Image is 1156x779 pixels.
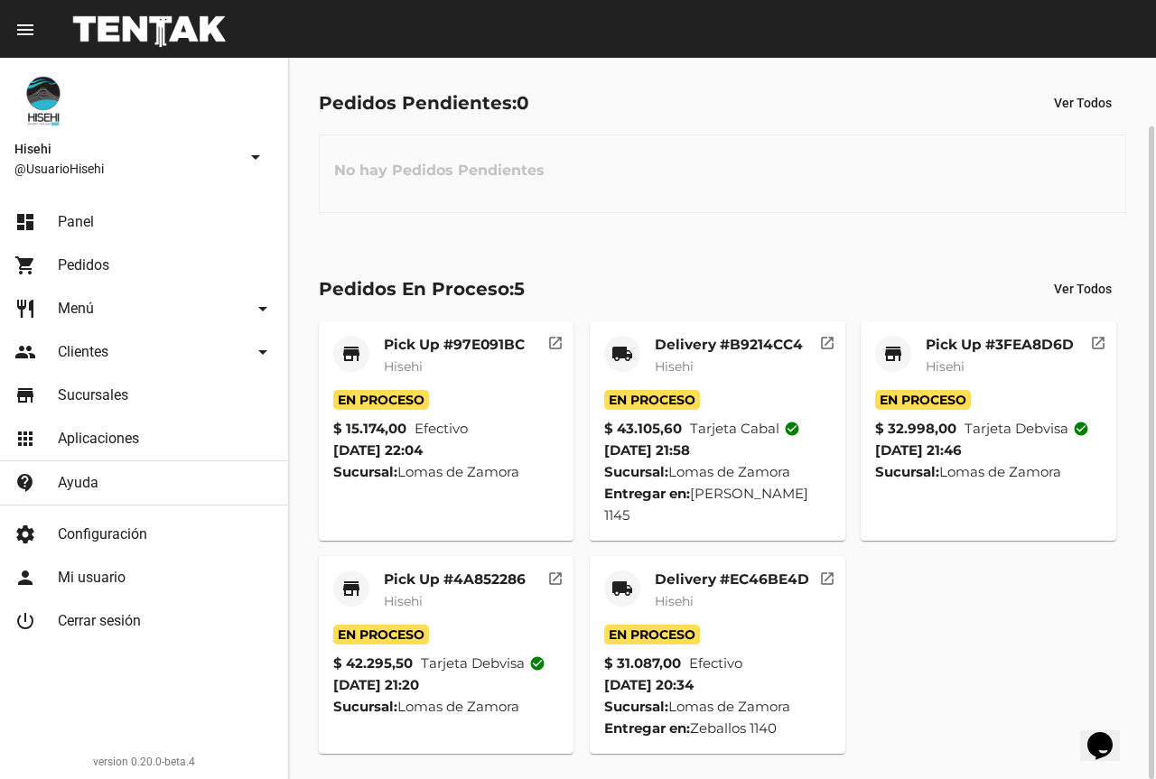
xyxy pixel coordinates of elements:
span: En Proceso [875,390,971,410]
mat-icon: apps [14,428,36,450]
strong: Entregar en: [604,485,690,502]
mat-icon: arrow_drop_down [245,146,266,168]
span: Configuración [58,525,147,543]
span: En Proceso [333,625,429,645]
button: Ver Todos [1039,87,1126,119]
mat-icon: open_in_new [547,568,564,584]
div: Zeballos 1140 [604,718,831,739]
iframe: chat widget [1080,707,1138,761]
span: Hisehi [384,358,423,375]
span: Aplicaciones [58,430,139,448]
span: Efectivo [689,653,742,674]
span: @UsuarioHisehi [14,160,238,178]
span: Ayuda [58,474,98,492]
mat-icon: restaurant [14,298,36,320]
mat-card-title: Delivery #B9214CC4 [655,336,803,354]
span: Panel [58,213,94,231]
span: 5 [514,278,525,300]
mat-card-title: Delivery #EC46BE4D [655,570,809,589]
mat-icon: check_circle [1073,421,1089,437]
mat-icon: power_settings_new [14,610,36,632]
mat-icon: local_shipping [611,343,633,365]
span: 0 [517,92,529,114]
div: Lomas de Zamora [875,461,1102,483]
mat-icon: arrow_drop_down [252,298,274,320]
strong: Entregar en: [604,719,690,737]
span: [DATE] 21:20 [333,676,419,693]
span: Hisehi [655,593,694,609]
div: Lomas de Zamora [604,461,831,483]
span: Sucursales [58,386,128,404]
div: [PERSON_NAME] 1145 [604,483,831,526]
span: En Proceso [604,625,700,645]
span: Pedidos [58,256,109,274]
span: Menú [58,300,94,318]
mat-icon: store [340,578,362,599]
span: Hisehi [14,138,238,160]
span: Ver Todos [1054,282,1112,296]
span: Hisehi [926,358,965,375]
span: Hisehi [655,358,694,375]
strong: Sucursal: [604,463,668,480]
span: Efectivo [415,418,468,440]
mat-icon: open_in_new [1090,332,1106,348]
mat-icon: settings [14,524,36,545]
mat-icon: store [14,385,36,406]
strong: Sucursal: [333,698,397,715]
div: Lomas de Zamora [333,461,560,483]
span: Ver Todos [1054,96,1112,110]
span: En Proceso [333,390,429,410]
mat-icon: arrow_drop_down [252,341,274,363]
strong: $ 31.087,00 [604,653,681,674]
mat-card-title: Pick Up #3FEA8D6D [926,336,1074,354]
span: [DATE] 22:04 [333,441,423,459]
mat-icon: store [340,343,362,365]
h3: No hay Pedidos Pendientes [320,144,559,198]
mat-icon: people [14,341,36,363]
mat-icon: open_in_new [819,568,835,584]
mat-icon: store [882,343,904,365]
mat-icon: contact_support [14,472,36,494]
mat-card-title: Pick Up #4A852286 [384,570,526,589]
mat-icon: menu [14,19,36,41]
mat-icon: check_circle [529,655,545,672]
span: Cerrar sesión [58,612,141,630]
strong: $ 32.998,00 [875,418,956,440]
mat-icon: check_circle [784,421,800,437]
span: En Proceso [604,390,700,410]
span: [DATE] 21:46 [875,441,962,459]
mat-card-title: Pick Up #97E091BC [384,336,525,354]
strong: Sucursal: [875,463,939,480]
div: version 0.20.0-beta.4 [14,753,274,771]
span: Clientes [58,343,108,361]
mat-icon: open_in_new [547,332,564,348]
mat-icon: shopping_cart [14,255,36,276]
span: Tarjeta debvisa [421,653,545,674]
span: Tarjeta debvisa [965,418,1089,440]
div: Pedidos En Proceso: [319,274,525,303]
mat-icon: person [14,567,36,589]
mat-icon: local_shipping [611,578,633,599]
strong: $ 15.174,00 [333,418,406,440]
span: [DATE] 20:34 [604,676,694,693]
div: Pedidos Pendientes: [319,88,529,117]
img: b10aa081-330c-4927-a74e-08896fa80e0a.jpg [14,72,72,130]
strong: $ 42.295,50 [333,653,413,674]
mat-icon: open_in_new [819,332,835,348]
div: Lomas de Zamora [333,696,560,718]
span: Mi usuario [58,569,126,587]
div: Lomas de Zamora [604,696,831,718]
strong: Sucursal: [333,463,397,480]
span: [DATE] 21:58 [604,441,690,459]
mat-icon: dashboard [14,211,36,233]
strong: Sucursal: [604,698,668,715]
span: Hisehi [384,593,423,609]
span: Tarjeta cabal [690,418,800,440]
button: Ver Todos [1039,273,1126,305]
strong: $ 43.105,60 [604,418,682,440]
